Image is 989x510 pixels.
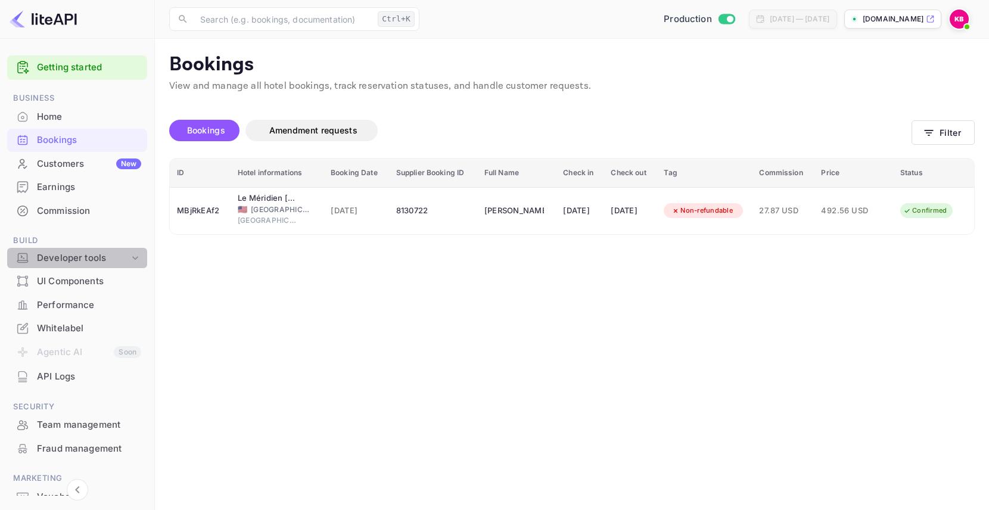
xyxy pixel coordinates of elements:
[895,203,954,218] div: Confirmed
[893,158,974,188] th: Status
[7,153,147,176] div: CustomersNew
[177,201,223,220] div: MBjRkEAf2
[7,294,147,317] div: Performance
[7,437,147,459] a: Fraud management
[7,176,147,198] a: Earnings
[238,206,247,213] span: United States of America
[752,158,814,188] th: Commission
[269,125,357,135] span: Amendment requests
[7,294,147,316] a: Performance
[7,317,147,340] div: Whitelabel
[659,13,739,26] div: Switch to Sandbox mode
[7,200,147,222] a: Commission
[7,413,147,436] a: Team management
[378,11,415,27] div: Ctrl+K
[238,215,297,226] span: [GEOGRAPHIC_DATA]
[37,204,141,218] div: Commission
[657,158,752,188] th: Tag
[7,92,147,105] span: Business
[231,158,324,188] th: Hotel informations
[10,10,77,29] img: LiteAPI logo
[37,251,129,265] div: Developer tools
[37,181,141,194] div: Earnings
[396,201,470,220] div: 8130722
[821,204,881,217] span: 492.56 USD
[324,158,389,188] th: Booking Date
[563,201,596,220] div: [DATE]
[7,270,147,293] div: UI Components
[37,110,141,124] div: Home
[950,10,969,29] img: Kyle Bromont
[7,248,147,269] div: Developer tools
[37,298,141,312] div: Performance
[7,200,147,223] div: Commission
[759,204,807,217] span: 27.87 USD
[7,105,147,128] a: Home
[251,204,310,215] span: [GEOGRAPHIC_DATA]
[37,157,141,171] div: Customers
[37,442,141,456] div: Fraud management
[37,418,141,432] div: Team management
[67,479,88,500] button: Collapse navigation
[116,158,141,169] div: New
[7,129,147,152] div: Bookings
[863,14,923,24] p: [DOMAIN_NAME]
[770,14,829,24] div: [DATE] — [DATE]
[238,192,297,204] div: Le Méridien Boston Cambridge
[7,270,147,292] a: UI Components
[170,158,231,188] th: ID
[37,61,141,74] a: Getting started
[7,234,147,247] span: Build
[7,365,147,388] div: API Logs
[7,317,147,339] a: Whitelabel
[7,472,147,485] span: Marketing
[604,158,657,188] th: Check out
[169,120,912,141] div: account-settings tabs
[7,153,147,175] a: CustomersNew
[7,55,147,80] div: Getting started
[7,129,147,151] a: Bookings
[814,158,893,188] th: Price
[169,53,975,77] p: Bookings
[556,158,604,188] th: Check in
[187,125,225,135] span: Bookings
[7,105,147,129] div: Home
[389,158,477,188] th: Supplier Booking ID
[611,201,649,220] div: [DATE]
[37,275,141,288] div: UI Components
[37,370,141,384] div: API Logs
[37,322,141,335] div: Whitelabel
[7,400,147,413] span: Security
[7,486,147,508] a: Vouchers
[331,204,382,217] span: [DATE]
[170,158,974,234] table: booking table
[664,203,741,218] div: Non-refundable
[7,365,147,387] a: API Logs
[193,7,373,31] input: Search (e.g. bookings, documentation)
[477,158,556,188] th: Full Name
[169,79,975,94] p: View and manage all hotel bookings, track reservation statuses, and handle customer requests.
[7,176,147,199] div: Earnings
[664,13,712,26] span: Production
[912,120,975,145] button: Filter
[37,133,141,147] div: Bookings
[7,437,147,461] div: Fraud management
[37,490,141,504] div: Vouchers
[7,413,147,437] div: Team management
[484,201,544,220] div: Kyle Bromont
